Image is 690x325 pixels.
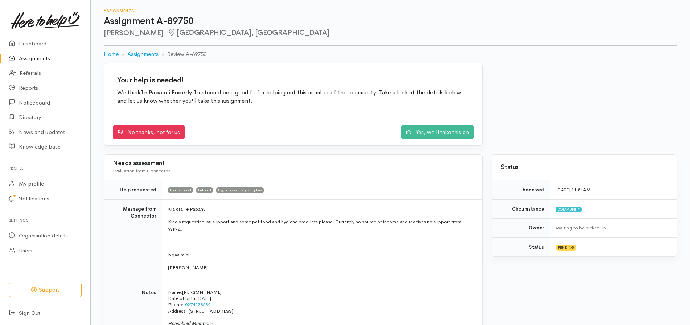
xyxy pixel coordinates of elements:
span: Pending [556,245,576,251]
h3: Needs assessment [113,160,474,167]
span: Phone: [168,301,183,308]
p: Kindly requesting kai support and some pet food and hygiene products please. Currently no source ... [168,218,474,232]
span: Date of birth: [168,295,197,301]
td: Message from Connector [104,199,162,283]
time: [DATE] 11:51AM [556,187,591,193]
h6: Profile [9,163,82,173]
span: Evaluation from Connector [113,168,170,174]
span: Hygiene/sanitary supplies [216,187,264,193]
span: Name: [168,289,182,295]
td: Received [492,180,550,200]
td: Owner [492,219,550,238]
td: Status [492,237,550,256]
span: Community [556,207,582,212]
a: Home [104,50,119,58]
div: Waiting to be picked up [556,224,668,232]
a: 0274278634 [185,301,210,308]
h3: Status [501,164,668,171]
span: [DATE] [197,295,211,301]
h2: [PERSON_NAME] [104,29,677,37]
p: We think could be a good fit for helping out this member of the community. Take a look at the det... [117,89,469,106]
p: [STREET_ADDRESS] [168,308,474,314]
h6: Assignments [104,9,677,13]
b: Te Papanui Enderly Trust [140,89,207,96]
span: [GEOGRAPHIC_DATA], [GEOGRAPHIC_DATA] [168,28,329,37]
a: Assignments [127,50,159,58]
li: Review A-89750 [159,50,206,58]
span: Pet food [196,187,213,193]
span: [PERSON_NAME] [182,289,222,295]
a: Yes, we'll take this on [401,125,474,140]
button: Support [9,283,82,297]
nav: breadcrumb [104,46,677,63]
p: Kia ora Te Papanui [168,206,474,213]
p: [PERSON_NAME] [168,264,474,271]
td: Help requested [104,180,162,200]
h6: Settings [9,215,82,225]
span: Address: [168,308,187,314]
span: Food support [168,187,193,193]
h2: Your help is needed! [117,76,469,84]
h1: Assignment A-89750 [104,16,677,27]
p: Ngaa mihi [168,251,474,259]
a: No thanks, not for us [113,125,185,140]
td: Circumstance [492,199,550,219]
